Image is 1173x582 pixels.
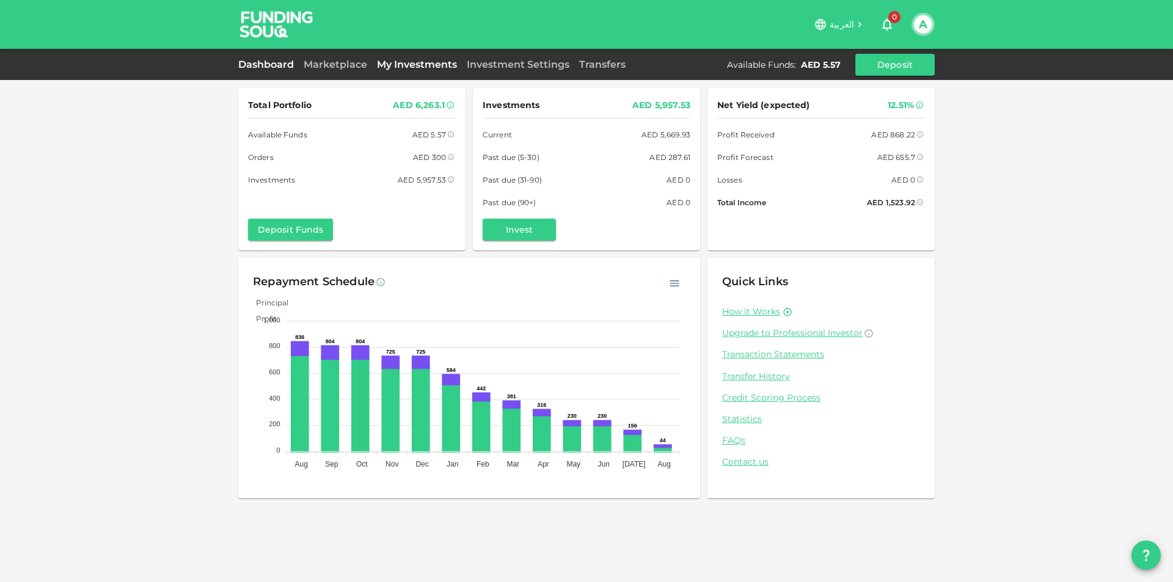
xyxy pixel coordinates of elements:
button: A [914,15,932,34]
span: Orders [248,151,274,164]
div: AED 287.61 [649,151,690,164]
div: AED 0 [667,173,690,186]
span: Past due (31-90) [483,173,542,186]
div: AED 5,669.93 [641,128,690,141]
a: Transfers [574,59,630,70]
a: Upgrade to Professional Investor [722,327,920,339]
span: 0 [888,11,901,23]
tspan: Dec [416,460,429,468]
a: Transfer History [722,371,920,382]
div: AED 5.57 [412,128,446,141]
tspan: 0 [276,446,280,454]
span: Available Funds [248,128,307,141]
tspan: [DATE] [623,460,646,468]
a: Credit Scoring Process [722,392,920,404]
span: Net Yield (expected) [717,98,810,113]
a: My Investments [372,59,462,70]
span: Past due (5-30) [483,151,539,164]
div: AED 5,957.53 [398,173,446,186]
span: Investments [483,98,539,113]
a: Contact us [722,456,920,468]
div: Available Funds : [727,59,796,71]
div: AED 0 [667,196,690,209]
tspan: Oct [356,460,368,468]
span: Investments [248,173,295,186]
span: Quick Links [722,275,788,288]
span: العربية [830,19,854,30]
tspan: Mar [506,460,519,468]
tspan: Nov [386,460,398,468]
div: Repayment Schedule [253,272,375,292]
tspan: May [566,460,580,468]
tspan: 400 [269,395,280,402]
span: Current [483,128,512,141]
a: Investment Settings [462,59,574,70]
span: Total Income [717,196,766,209]
tspan: Aug [658,460,671,468]
button: Deposit [855,54,935,76]
div: AED 5,957.53 [632,98,690,113]
div: AED 0 [891,173,915,186]
tspan: 200 [269,420,280,427]
div: 12.51% [888,98,914,113]
tspan: Jun [598,460,610,468]
button: question [1131,540,1161,570]
tspan: Feb [477,460,489,468]
span: Past due (90+) [483,196,536,209]
tspan: Sep [325,460,338,468]
div: AED 868.22 [871,128,915,141]
span: Upgrade to Professional Investor [722,327,863,338]
button: Invest [483,219,556,241]
span: Profit Received [717,128,775,141]
tspan: 600 [269,368,280,376]
div: AED 300 [413,151,446,164]
a: Transaction Statements [722,349,920,360]
span: Total Portfolio [248,98,312,113]
span: Principal [247,298,288,307]
tspan: Aug [295,460,308,468]
span: Profit [247,314,277,323]
button: 0 [875,12,899,37]
tspan: 1,000 [263,316,280,324]
div: AED 5.57 [801,59,841,71]
a: Dashboard [238,59,299,70]
a: Statistics [722,413,920,425]
div: AED 6,263.1 [393,98,445,113]
tspan: Apr [538,460,549,468]
tspan: Jan [447,460,458,468]
div: AED 655.7 [877,151,915,164]
span: Losses [717,173,742,186]
button: Deposit Funds [248,219,333,241]
div: AED 1,523.92 [867,196,915,209]
tspan: 800 [269,342,280,349]
a: Marketplace [299,59,372,70]
a: FAQs [722,435,920,446]
a: How it Works [722,306,780,318]
span: Profit Forecast [717,151,773,164]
